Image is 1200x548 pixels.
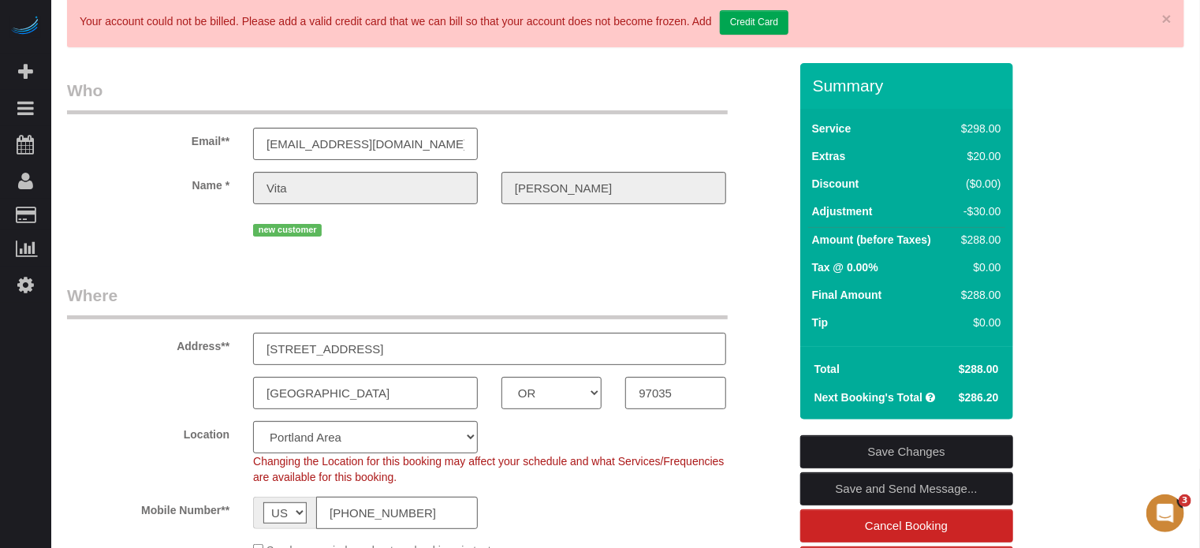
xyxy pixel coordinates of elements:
[955,176,1001,192] div: ($0.00)
[55,172,241,193] label: Name *
[812,176,859,192] label: Discount
[812,259,878,275] label: Tax @ 0.00%
[9,16,41,38] img: Automaid Logo
[55,421,241,442] label: Location
[67,79,728,114] legend: Who
[955,203,1001,219] div: -$30.00
[501,172,726,204] input: Last Name**
[1179,494,1191,507] span: 3
[955,148,1001,164] div: $20.00
[812,203,873,219] label: Adjustment
[253,455,724,483] span: Changing the Location for this booking may affect your schedule and what Services/Frequencies are...
[812,315,829,330] label: Tip
[1146,494,1184,532] iframe: Intercom live chat
[813,76,1005,95] h3: Summary
[55,497,241,518] label: Mobile Number**
[955,315,1001,330] div: $0.00
[720,10,788,35] a: Credit Card
[316,497,478,529] input: Mobile Number**
[955,287,1001,303] div: $288.00
[959,363,999,375] span: $288.00
[800,509,1013,542] a: Cancel Booking
[814,363,840,375] strong: Total
[800,435,1013,468] a: Save Changes
[812,148,846,164] label: Extras
[959,391,999,404] span: $286.20
[625,377,725,409] input: Zip Code**
[814,391,923,404] strong: Next Booking's Total
[80,15,788,28] span: Your account could not be billed. Please add a valid credit card that we can bill so that your ac...
[812,232,931,248] label: Amount (before Taxes)
[1162,10,1172,27] a: ×
[812,121,852,136] label: Service
[253,172,478,204] input: First Name**
[253,224,322,237] span: new customer
[800,472,1013,505] a: Save and Send Message...
[955,232,1001,248] div: $288.00
[812,287,882,303] label: Final Amount
[955,259,1001,275] div: $0.00
[67,284,728,319] legend: Where
[955,121,1001,136] div: $298.00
